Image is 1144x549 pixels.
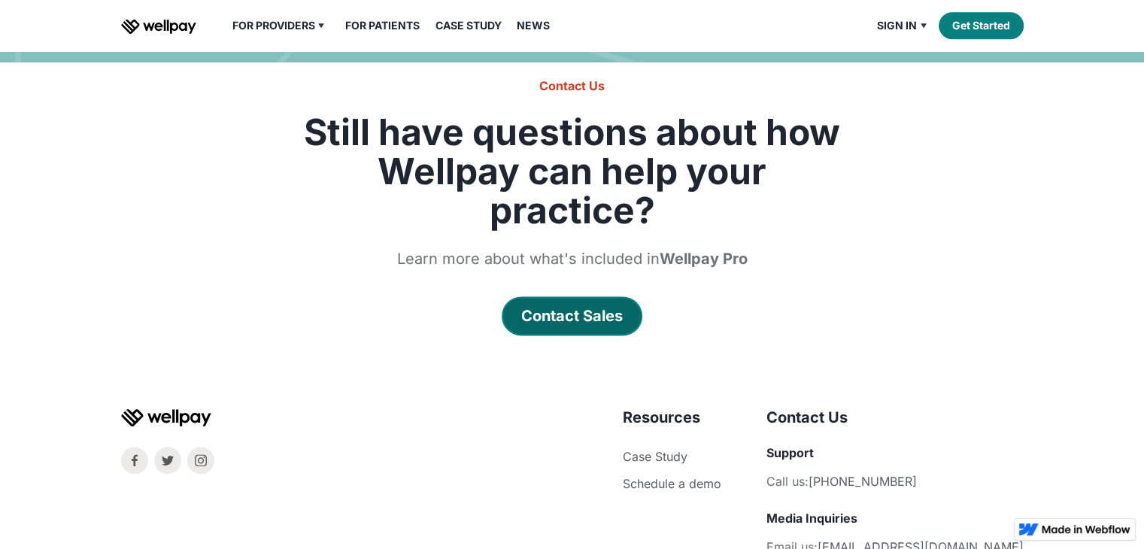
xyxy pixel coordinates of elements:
h5: Media Inquiries [766,511,1024,526]
a: For Patients [336,17,429,35]
h6: Contact Us [302,77,843,95]
a: Contact Sales [502,296,642,335]
a: home [121,17,196,35]
div: Learn more about what's included in [380,248,765,269]
a: News [508,17,559,35]
a: Schedule a demo [623,476,721,491]
div: For Providers [232,17,315,35]
h2: Still have questions about how Wellpay can help your practice? [302,113,843,230]
a: Case Study [426,17,511,35]
h5: Support [766,445,1024,461]
div: Contact Sales [521,305,623,326]
h4: Resources [623,408,721,427]
a: Case Study [623,449,687,464]
div: For Providers [223,17,337,35]
div: Sign in [868,17,939,35]
a: Get Started [939,12,1024,39]
div: Sign in [877,17,917,35]
h4: Contact Us [766,408,1024,427]
li: Call us: [766,470,1024,493]
img: Made in Webflow [1042,525,1130,534]
strong: Wellpay Pro [660,250,748,268]
a: [PHONE_NUMBER] [809,474,917,489]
